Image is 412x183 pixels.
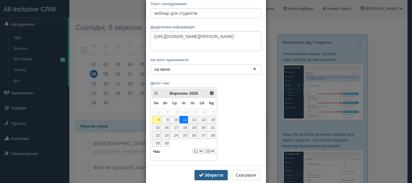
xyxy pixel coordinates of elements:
[204,173,223,178] b: Зберегти
[170,116,179,123] a: 10
[154,101,158,105] span: Понеділок
[152,124,161,131] a: 15
[189,116,197,123] a: 12
[207,132,216,139] a: 28
[154,66,170,72] div: на мене
[182,101,186,105] span: Четвер
[198,132,206,139] a: 27
[161,132,170,139] a: 23
[152,116,161,123] a: 8
[198,116,206,123] a: 13
[208,90,215,96] a: Наст>
[179,124,188,131] a: 18
[189,124,197,131] a: 19
[207,116,216,123] a: 14
[232,170,260,180] button: Скасувати
[151,24,261,30] label: Додаткова інформація
[179,132,188,139] a: 25
[170,132,179,139] a: 24
[209,101,214,105] span: Неділя
[170,91,188,96] span: Вересень
[163,101,167,105] span: Вівторок
[151,1,261,7] label: Текст нагадування
[152,148,160,155] dt: Час
[179,116,188,123] a: 11
[161,140,170,147] a: 30
[195,170,228,180] button: Зберегти
[191,101,195,105] span: П
[161,116,170,123] a: 9
[151,80,261,86] label: Дата і час
[200,101,204,105] span: Субота
[170,124,179,131] a: 17
[207,124,216,131] a: 21
[209,91,214,96] span: Наст>
[198,124,206,131] a: 20
[189,91,198,96] span: 2025
[151,57,261,63] label: На кого призначити
[152,132,161,139] a: 22
[161,124,170,131] a: 16
[172,101,177,105] span: Середа
[189,132,197,139] a: 26
[152,140,161,147] a: 29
